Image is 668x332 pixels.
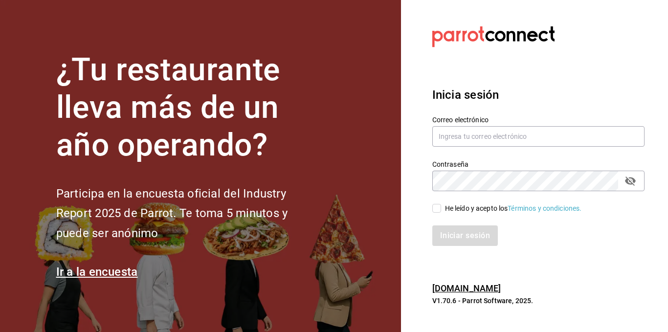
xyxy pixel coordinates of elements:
p: V1.70.6 - Parrot Software, 2025. [432,296,645,306]
h2: Participa en la encuesta oficial del Industry Report 2025 de Parrot. Te toma 5 minutos y puede se... [56,184,320,243]
div: He leído y acepto los [445,203,582,214]
a: Ir a la encuesta [56,265,138,279]
h3: Inicia sesión [432,86,645,104]
input: Ingresa tu correo electrónico [432,126,645,147]
a: Términos y condiciones. [508,204,581,212]
h1: ¿Tu restaurante lleva más de un año operando? [56,51,320,164]
a: [DOMAIN_NAME] [432,283,501,293]
label: Contraseña [432,161,645,168]
label: Correo electrónico [432,116,645,123]
button: passwordField [622,173,639,189]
